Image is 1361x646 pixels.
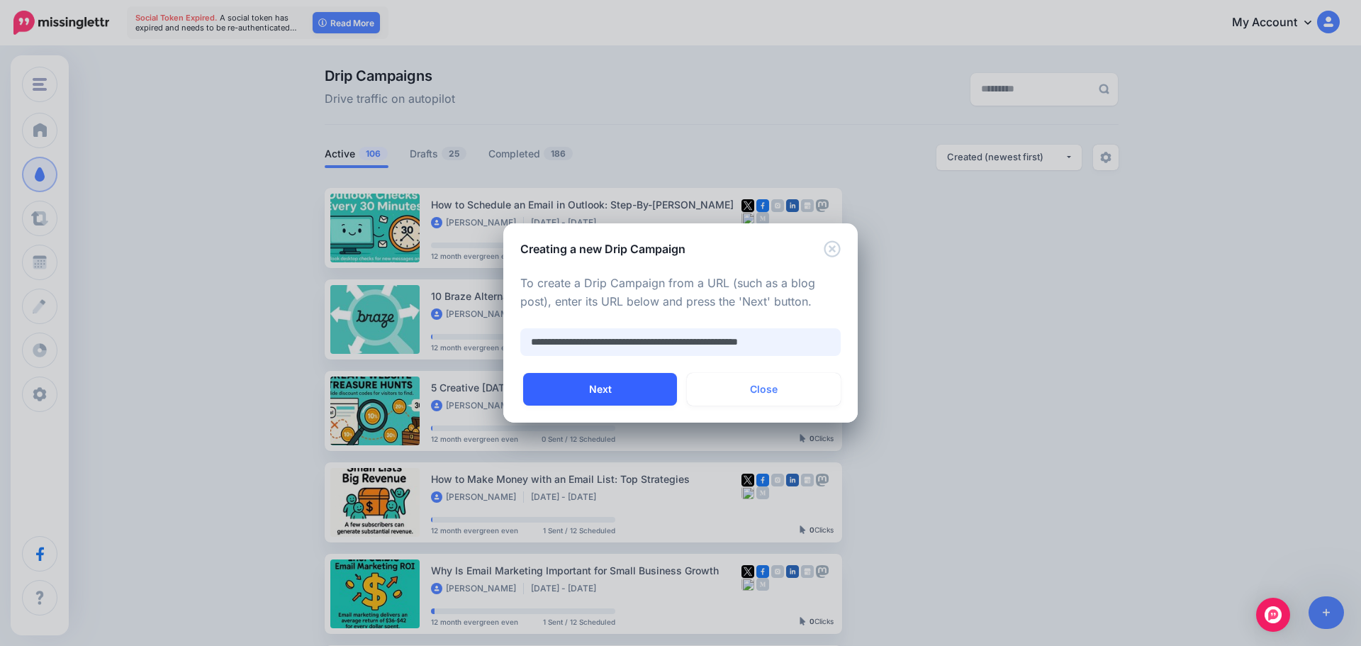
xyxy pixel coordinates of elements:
div: Open Intercom Messenger [1256,598,1290,632]
button: Next [523,373,677,406]
p: To create a Drip Campaign from a URL (such as a blog post), enter its URL below and press the 'Ne... [520,274,841,311]
button: Close [687,373,841,406]
h5: Creating a new Drip Campaign [520,240,685,257]
button: Close [824,240,841,258]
